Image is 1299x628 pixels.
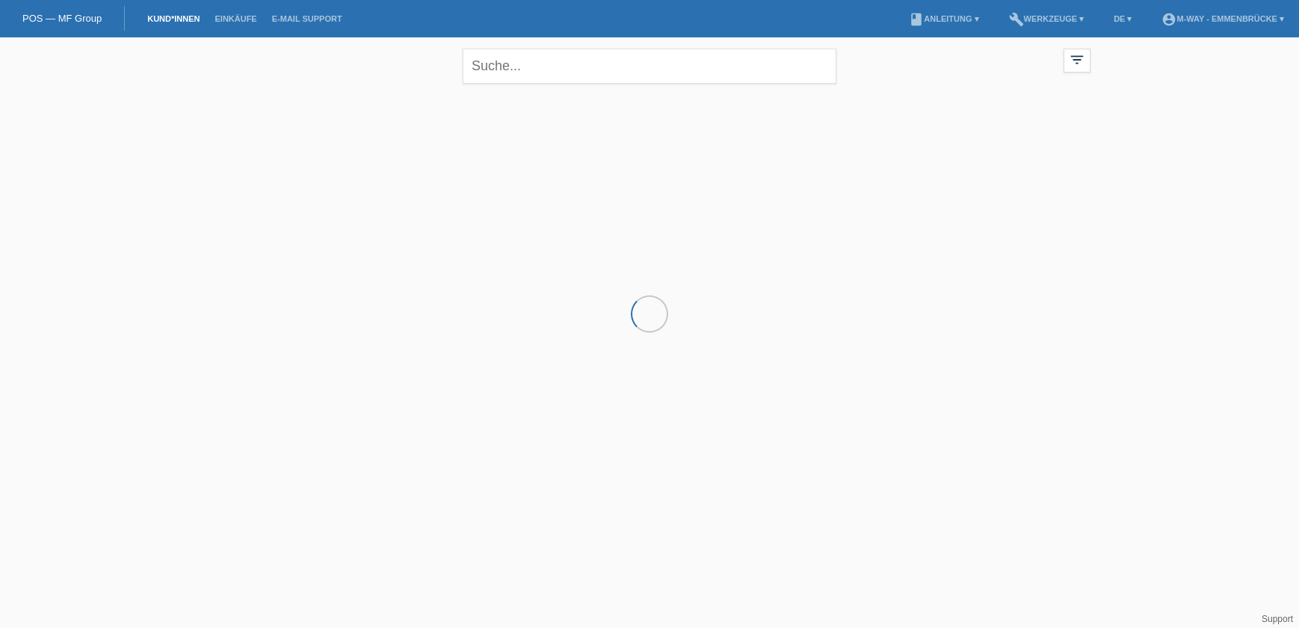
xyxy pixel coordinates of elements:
[463,49,836,84] input: Suche...
[1106,14,1139,23] a: DE ▾
[909,12,924,27] i: book
[265,14,350,23] a: E-Mail Support
[1262,614,1293,624] a: Support
[1161,12,1176,27] i: account_circle
[140,14,207,23] a: Kund*innen
[1154,14,1292,23] a: account_circlem-way - Emmenbrücke ▾
[207,14,264,23] a: Einkäufe
[1009,12,1024,27] i: build
[901,14,986,23] a: bookAnleitung ▾
[22,13,102,24] a: POS — MF Group
[1069,52,1085,68] i: filter_list
[1002,14,1092,23] a: buildWerkzeuge ▾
